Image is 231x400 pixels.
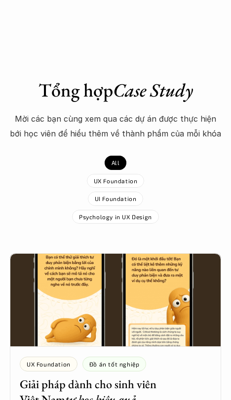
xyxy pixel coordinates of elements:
p: Psychology in UX Design [79,213,152,220]
p: UX Foundation [27,361,71,367]
p: UX Foundation [94,177,138,184]
p: Mời các bạn cùng xem qua các dự án được thực hiện bới học viên để hiểu thêm về thành phẩm của mỗi... [10,111,221,141]
p: Đồ án tốt nghiệp [89,361,140,367]
em: Case Study [113,78,193,102]
h1: Tổng hợp [10,79,221,101]
p: UI Foundation [95,195,137,202]
p: All [112,159,120,166]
